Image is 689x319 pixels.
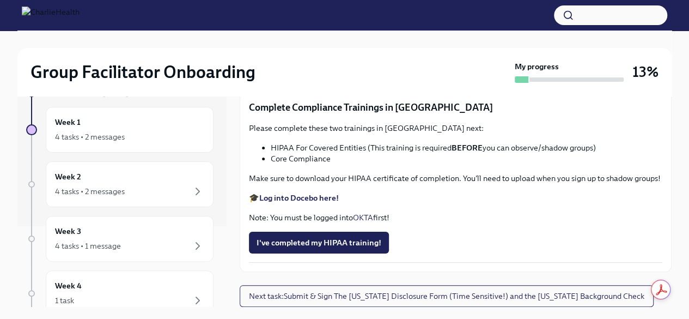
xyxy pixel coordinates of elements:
[249,212,662,223] p: Note: You must be logged into first!
[55,131,125,142] div: 4 tasks • 2 messages
[632,62,658,82] h3: 13%
[257,237,381,248] span: I've completed my HIPAA training!
[31,61,255,83] h2: Group Facilitator Onboarding
[249,232,389,254] button: I've completed my HIPAA training!
[55,280,82,292] h6: Week 4
[55,116,81,128] h6: Week 1
[240,285,654,307] button: Next task:Submit & Sign The [US_STATE] Disclosure Form (Time Sensitive!) and the [US_STATE] Backg...
[353,213,373,222] a: OKTA
[55,295,74,306] div: 1 task
[26,107,214,153] a: Week 14 tasks • 2 messages
[26,216,214,262] a: Week 34 tasks • 1 message
[271,153,662,164] li: Core Compliance
[249,101,662,114] p: Complete Compliance Trainings in [GEOGRAPHIC_DATA]
[249,192,662,203] p: 🎓
[515,61,559,72] strong: My progress
[249,291,644,302] span: Next task : Submit & Sign The [US_STATE] Disclosure Form (Time Sensitive!) and the [US_STATE] Bac...
[271,142,662,153] li: HIPAA For Covered Entities (This training is required you can observe/shadow groups)
[26,270,214,316] a: Week 41 task
[249,123,662,134] p: Please complete these two trainings in [GEOGRAPHIC_DATA] next:
[55,171,81,183] h6: Week 2
[55,240,121,251] div: 4 tasks • 1 message
[55,186,125,197] div: 4 tasks • 2 messages
[249,173,662,184] p: Make sure to download your HIPAA certificate of completion. You'll need to upload when you sign u...
[259,193,339,203] a: Log into Docebo here!
[22,7,80,24] img: CharlieHealth
[452,143,483,153] strong: BEFORE
[26,161,214,207] a: Week 24 tasks • 2 messages
[55,225,81,237] h6: Week 3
